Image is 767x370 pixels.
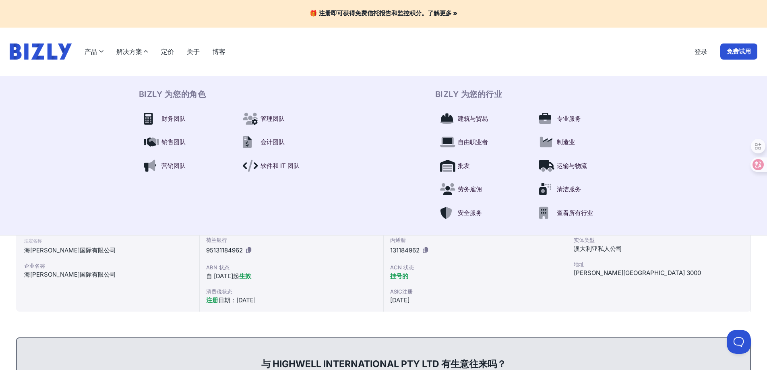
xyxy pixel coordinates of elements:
font: 管理团队 [260,115,285,122]
button: 解决方案 [116,47,148,56]
font: 批发 [458,162,470,169]
a: 自由职业者 [435,133,529,152]
iframe: Toggle Customer Support [727,330,751,354]
a: 建筑与贸易 [435,110,529,128]
font: 软件和 IT 团队 [260,162,300,169]
font: 会计团队 [260,138,285,146]
font: 注册 [206,296,218,304]
font: 定价 [161,48,174,56]
a: 管理团队 [238,110,332,128]
a: 安全服务 [435,204,529,223]
a: 清洁服务 [534,180,628,199]
font: 财务团队 [161,115,186,122]
font: 海[PERSON_NAME]国际有限公司 [24,271,116,278]
font: 95131184962 [206,246,243,254]
font: 制造业 [557,138,575,146]
font: 挂号的 [390,272,408,280]
a: 免费试用 [720,43,757,60]
font: 建筑与贸易 [458,115,488,122]
font: 自 [DATE]起 [206,272,239,280]
a: 软件和 IT 团队 [238,157,332,176]
a: 营销团队 [139,157,233,176]
font: 安全服务 [458,209,482,217]
font: 消费税状态 [206,288,232,295]
a: 了解更多 » [428,9,457,17]
font: 自由职业者 [458,138,488,146]
font: 澳大利亚私人公司 [574,245,622,252]
font: 日期：[DATE] [218,296,256,304]
font: 营销团队 [161,162,186,169]
font: 企业名称 [24,263,45,269]
font: 关于 [187,48,200,56]
font: ACN 状态 [390,264,414,271]
font: 海[PERSON_NAME]国际有限公司 [24,246,116,254]
a: 销售团队 [139,133,233,152]
a: 劳务雇佣 [435,180,529,199]
a: 关于 [187,47,200,56]
a: 专业服务 [534,110,628,128]
a: 运输与物流 [534,157,628,176]
font: 清洁服务 [557,185,581,193]
font: 丙烯腈 [390,237,406,243]
a: 登录 [695,47,707,56]
a: 会计团队 [238,133,332,152]
font: BIZLY 为您的角色 [139,89,206,99]
font: 🎁 注册即可获得免费信托报告和监控积分。 [310,9,428,17]
font: [PERSON_NAME][GEOGRAPHIC_DATA] 3000 [574,269,701,277]
font: 免费试用 [727,48,751,55]
a: 查看所有行业 [534,204,628,223]
font: 实体类型 [574,237,595,243]
font: 运输与物流 [557,162,587,169]
a: 博客 [213,47,225,56]
font: 博客 [213,48,225,56]
font: 解决方案 [116,48,142,56]
a: 定价 [161,47,174,56]
a: 制造业 [534,133,628,152]
font: [DATE] [390,296,409,304]
font: 查看所有行业 [557,209,593,217]
font: 专业服务 [557,115,581,122]
font: ABN 状态 [206,264,229,271]
font: 劳务雇佣 [458,185,482,193]
font: 与 HIGHWELL INTERNATIONAL PTY LTD 有生意往来吗？ [261,358,506,370]
font: 法定名称 [24,238,42,244]
button: 产品 [85,47,103,56]
font: 生效 [239,272,251,280]
font: BIZLY 为您的行业 [435,89,502,99]
a: 财务团队 [139,110,233,128]
font: 荷兰银行 [206,237,227,243]
font: 产品 [85,48,97,56]
font: 登录 [695,48,707,56]
font: 131184962 [390,246,420,254]
font: ASIC注册 [390,288,413,295]
a: 批发 [435,157,529,176]
font: 地址 [574,261,584,267]
font: 销售团队 [161,138,186,146]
